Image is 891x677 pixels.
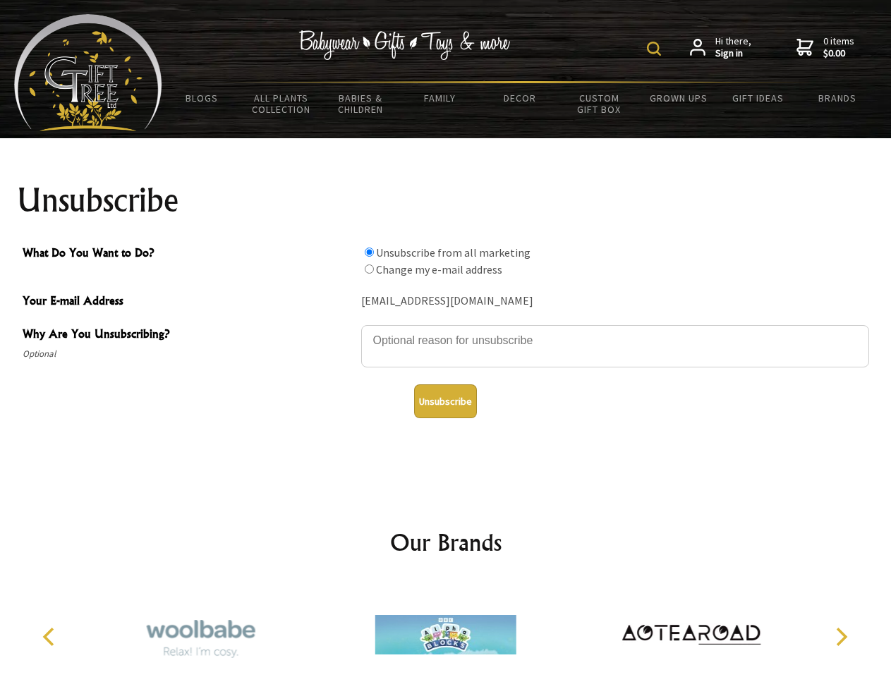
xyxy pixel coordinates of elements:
a: Grown Ups [638,83,718,113]
span: Optional [23,346,354,362]
a: Hi there,Sign in [690,35,751,60]
button: Next [825,621,856,652]
label: Change my e-mail address [376,262,502,276]
span: 0 items [823,35,854,60]
div: [EMAIL_ADDRESS][DOMAIN_NAME] [361,291,869,312]
input: What Do You Want to Do? [365,264,374,274]
a: Brands [798,83,878,113]
a: All Plants Collection [242,83,322,124]
button: Previous [35,621,66,652]
img: Babyware - Gifts - Toys and more... [14,14,162,131]
a: Babies & Children [321,83,401,124]
h1: Unsubscribe [17,183,875,217]
button: Unsubscribe [414,384,477,418]
textarea: Why Are You Unsubscribing? [361,325,869,367]
a: Custom Gift Box [559,83,639,124]
a: Family [401,83,480,113]
span: What Do You Want to Do? [23,244,354,264]
label: Unsubscribe from all marketing [376,245,531,260]
h2: Our Brands [28,525,863,559]
span: Hi there, [715,35,751,60]
span: Your E-mail Address [23,292,354,312]
a: 0 items$0.00 [796,35,854,60]
img: product search [647,42,661,56]
img: Babywear - Gifts - Toys & more [299,30,511,60]
strong: Sign in [715,47,751,60]
a: BLOGS [162,83,242,113]
span: Why Are You Unsubscribing? [23,325,354,346]
strong: $0.00 [823,47,854,60]
a: Decor [480,83,559,113]
input: What Do You Want to Do? [365,248,374,257]
a: Gift Ideas [718,83,798,113]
